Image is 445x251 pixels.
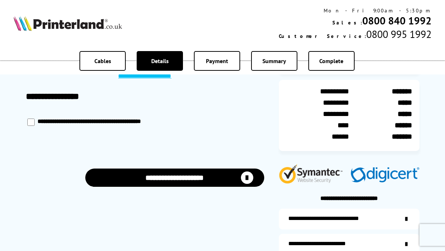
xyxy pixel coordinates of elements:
div: Mon - Fri 9:00am - 5:30pm [279,7,432,14]
span: 0800 995 1992 [366,27,432,41]
span: Payment [206,57,228,65]
span: Details [151,57,169,65]
a: additional-ink [279,209,419,229]
span: Cables [94,57,111,65]
span: Complete [319,57,343,65]
span: Customer Service: [279,33,366,39]
span: Summary [262,57,286,65]
span: Sales: [332,19,362,26]
img: Printerland Logo [13,16,122,31]
a: 0800 840 1992 [362,14,432,27]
